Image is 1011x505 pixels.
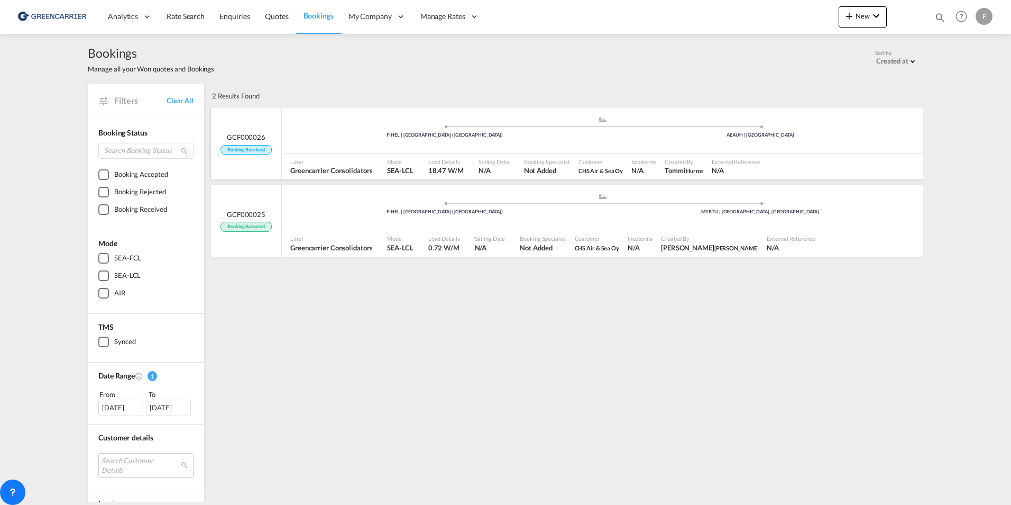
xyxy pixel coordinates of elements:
[287,132,603,139] div: FIHEL | [GEOGRAPHIC_DATA] ([GEOGRAPHIC_DATA])
[265,12,288,21] span: Quotes
[475,243,505,252] span: N/A
[767,235,815,242] span: External Reference
[712,158,760,166] span: External Reference
[114,270,141,281] div: SEA-LCL
[428,158,464,166] span: Load Details
[524,158,570,166] span: Booking Specialist
[148,389,194,400] div: To
[167,96,194,105] a: Clear All
[98,389,145,400] div: From
[220,145,271,155] span: Booking Received
[98,371,135,380] span: Date Range
[287,209,603,215] div: FIHEL | [GEOGRAPHIC_DATA] ([GEOGRAPHIC_DATA])
[596,117,609,122] md-icon: assets/icons/custom/ship-fill.svg
[98,432,194,443] div: Customer details
[843,10,856,22] md-icon: icon-plus 400-fg
[98,400,143,416] div: [DATE]
[628,235,652,242] span: Incoterms
[387,235,413,242] span: Mode
[227,210,265,219] span: GCF000025
[524,166,570,175] span: Not Added
[114,95,167,106] span: Filters
[976,8,992,25] div: F
[220,222,271,232] span: Booking Accepted
[387,243,413,252] span: SEA-LCL
[146,400,191,416] div: [DATE]
[387,166,413,175] span: SEA-LCL
[479,158,509,166] span: Sailing Date
[767,243,815,252] span: N/A
[211,185,923,257] div: GCF000025 Booking Accepted assets/icons/custom/ship-fill.svgassets/icons/custom/roll-o-plane.svgP...
[603,132,918,139] div: AEAUH | [GEOGRAPHIC_DATA]
[603,209,918,215] div: MYBTU | [GEOGRAPHIC_DATA], [GEOGRAPHIC_DATA]
[98,143,194,159] input: Search Booking Status
[16,5,87,29] img: 176147708aff11ef8735f72d97dca5a8.png
[114,337,135,347] div: Synced
[98,433,153,442] span: Customer details
[114,253,141,264] div: SEA-FCL
[227,132,265,142] span: GCF000026
[520,235,566,242] span: Booking Specialist
[88,64,214,74] span: Manage all your Won quotes and Bookings
[686,167,704,174] span: Hurme
[870,10,883,22] md-icon: icon-chevron-down
[631,166,644,175] div: N/A
[98,270,194,281] md-checkbox: SEA-LCL
[952,7,970,25] span: Help
[661,243,758,252] span: Jonas Willman
[98,128,194,138] div: Booking Status
[665,158,703,166] span: Created By
[428,235,460,242] span: Load Details
[98,239,117,248] span: Mode
[661,235,758,242] span: Created By
[148,371,157,381] span: 1
[665,166,703,175] span: Tommi Hurme
[479,166,509,175] span: N/A
[219,12,250,21] span: Enquiries
[108,11,138,22] span: Analytics
[98,253,194,264] md-checkbox: SEA-FCL
[114,169,168,180] div: Booking Accepted
[839,6,887,28] button: icon-plus 400-fgNewicon-chevron-down
[211,108,923,180] div: GCF000026 Booking Received assets/icons/custom/ship-fill.svgassets/icons/custom/roll-o-plane.svgP...
[304,11,334,20] span: Bookings
[98,288,194,299] md-checkbox: AIR
[114,204,167,215] div: Booking Received
[631,158,656,166] span: Incoterms
[596,194,609,199] md-icon: assets/icons/custom/ship-fill.svg
[575,243,619,252] span: CHS Air & Sea Oy
[167,12,205,21] span: Rate Search
[712,166,760,175] span: N/A
[290,235,372,242] span: Liner
[428,166,464,175] span: 18.47 W/M
[290,166,372,175] span: Greencarrier Consolidators
[575,235,619,242] span: Customer
[520,243,566,252] span: Not Added
[575,245,619,251] span: CHS Air & Sea Oy
[714,245,759,251] span: [PERSON_NAME]
[290,158,372,166] span: Liner
[98,322,114,331] span: TMS
[578,167,623,174] span: CHS Air & Sea Oy
[135,372,143,380] md-icon: Created On
[934,12,946,23] md-icon: icon-magnify
[428,244,459,252] span: 0.72 W/M
[180,147,188,155] md-icon: icon-magnify
[348,11,392,22] span: My Company
[88,44,214,61] span: Bookings
[934,12,946,28] div: icon-magnify
[475,235,505,242] span: Sailing Date
[578,166,623,175] span: CHS Air & Sea Oy
[875,49,891,57] span: Sort by
[420,11,465,22] span: Manage Rates
[628,243,640,252] div: N/A
[578,158,623,166] span: Customer
[114,288,125,299] div: AIR
[290,243,372,252] span: Greencarrier Consolidators
[98,389,194,416] span: From To [DATE][DATE]
[98,128,148,137] span: Booking Status
[98,337,194,347] md-checkbox: Synced
[843,12,883,20] span: New
[952,7,976,26] div: Help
